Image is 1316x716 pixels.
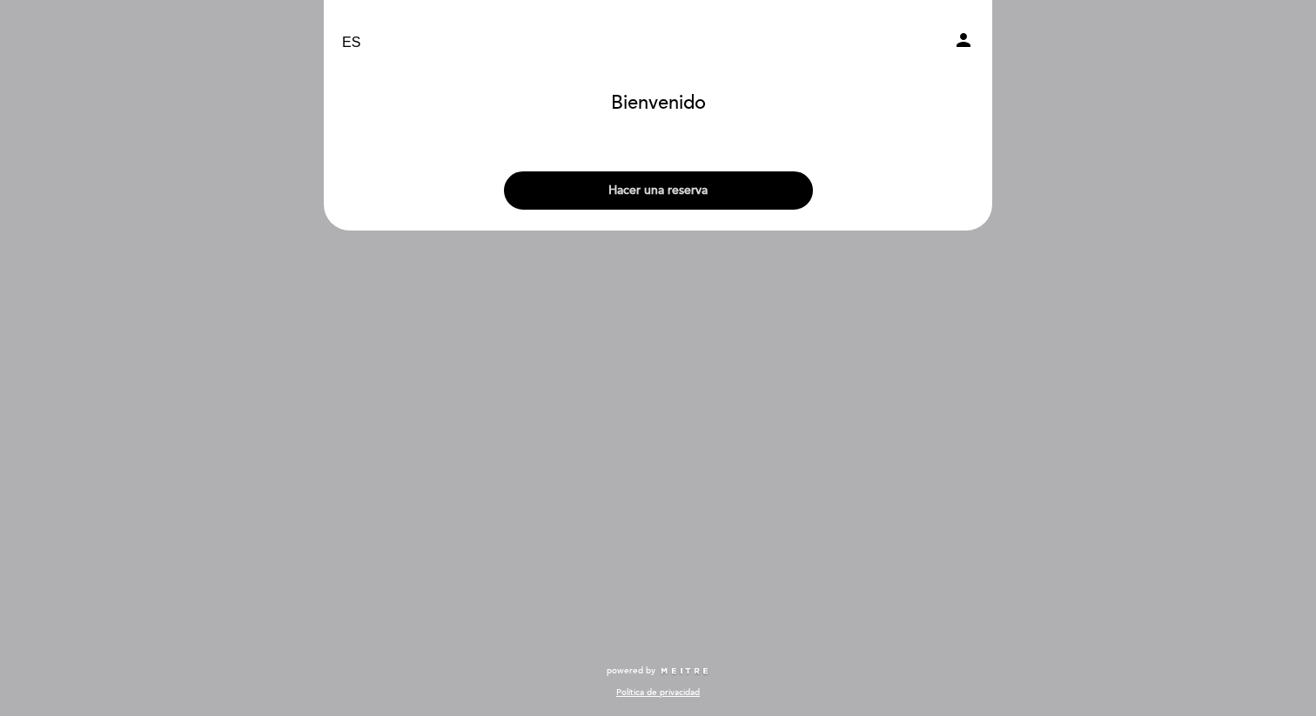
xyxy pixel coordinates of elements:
[607,665,709,677] a: powered by
[504,171,813,210] button: Hacer una reserva
[611,93,706,114] h1: Bienvenido
[953,30,974,57] button: person
[953,30,974,50] i: person
[660,667,709,676] img: MEITRE
[549,19,767,67] a: Croque Madame [PERSON_NAME]
[616,686,700,699] a: Política de privacidad
[607,665,655,677] span: powered by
